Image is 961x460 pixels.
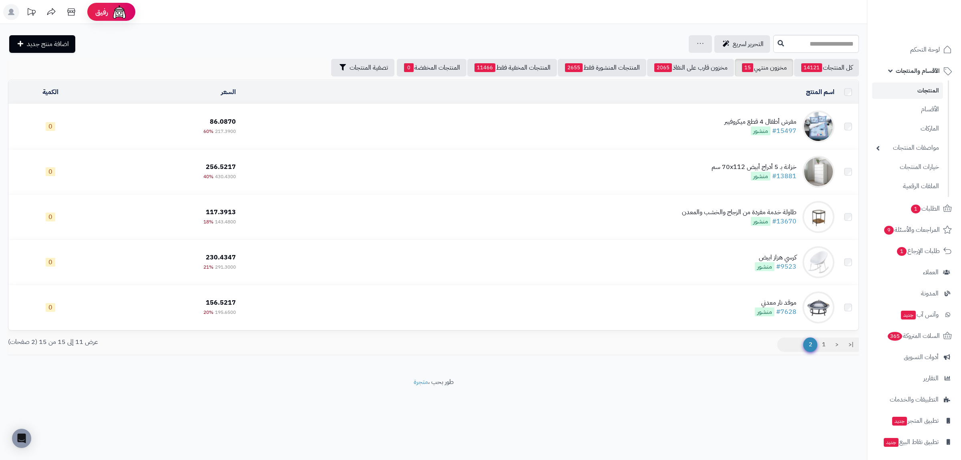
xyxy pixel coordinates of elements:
span: تطبيق نقاط البيع [883,436,939,448]
span: جديد [884,438,899,447]
img: موقد نار معدني [802,291,834,323]
span: الأقسام والمنتجات [896,65,940,76]
span: التقارير [923,373,939,384]
span: 1 [897,247,907,256]
span: منشور [751,172,770,181]
a: طلبات الإرجاع1 [872,241,956,261]
span: 0 [46,303,55,312]
a: #13881 [772,171,796,181]
span: 0 [46,167,55,176]
span: 195.6500 [215,309,236,316]
span: 14121 [801,63,822,72]
img: مفرش أطفال 4 قطع ميكروفيبر [802,110,834,143]
span: الطلبات [910,203,940,214]
span: 18% [203,218,213,225]
a: تحديثات المنصة [21,4,41,22]
span: اضافة منتج جديد [27,39,69,49]
a: #15497 [772,126,796,136]
div: موقد نار معدني [755,298,796,307]
a: |< [843,337,859,352]
a: متجرة [414,377,428,387]
a: السعر [221,87,236,97]
a: المدونة [872,284,956,303]
img: كرسي هزاز ابيض [802,246,834,278]
a: مخزون قارب على النفاذ2065 [647,59,734,76]
span: تطبيق المتجر [891,415,939,426]
img: خزانة بـ 5 أدراج أبيض ‎70x112 سم‏ [802,156,834,188]
span: العملاء [923,267,939,278]
span: المراجعات والأسئلة [883,224,940,235]
a: مخزون منتهي15 [735,59,793,76]
span: منشور [751,217,770,226]
img: ai-face.png [111,4,127,20]
a: المنتجات المنشورة فقط2655 [558,59,646,76]
span: جديد [892,417,907,426]
span: 291.3000 [215,263,236,271]
span: جديد [901,311,916,319]
span: 2065 [654,63,672,72]
a: المنتجات المخفضة0 [397,59,466,76]
a: < [830,337,844,352]
span: 2655 [565,63,583,72]
span: لوحة التحكم [910,44,940,55]
span: 1 [911,205,921,213]
span: 86.0870 [210,117,236,127]
div: Open Intercom Messenger [12,429,31,448]
a: التطبيقات والخدمات [872,390,956,409]
span: 430.4300 [215,173,236,180]
a: التقارير [872,369,956,388]
span: 217.3900 [215,128,236,135]
span: 2 [803,337,817,352]
div: كرسي هزاز ابيض [755,253,796,262]
span: منشور [755,262,774,271]
span: 20% [203,309,213,316]
span: السلات المتروكة [887,330,940,341]
div: خزانة بـ 5 أدراج أبيض ‎70x112 سم‏ [712,163,796,172]
div: طاولة خدمة مفردة من الزجاج والخشب والمعدن [682,208,796,217]
a: لوحة التحكم [872,40,956,59]
a: أدوات التسويق [872,348,956,367]
a: العملاء [872,263,956,282]
a: 1 [817,337,830,352]
a: الطلبات1 [872,199,956,218]
span: تصفية المنتجات [350,63,388,72]
span: 0 [46,213,55,221]
div: عرض 11 إلى 15 من 15 (2 صفحات) [2,337,434,347]
span: 143.4800 [215,218,236,225]
a: خيارات المنتجات [872,159,943,176]
span: 11466 [474,63,495,72]
span: 230.4347 [206,253,236,262]
a: اسم المنتج [806,87,834,97]
span: 40% [203,173,213,180]
span: 21% [203,263,213,271]
a: مواصفات المنتجات [872,139,943,157]
a: #7628 [776,307,796,317]
span: المدونة [921,288,939,299]
span: 156.5217 [206,298,236,307]
a: الماركات [872,120,943,137]
span: 60% [203,128,213,135]
a: #13670 [772,217,796,226]
a: المنتجات المخفية فقط11466 [467,59,557,76]
a: الكمية [42,87,58,97]
span: أدوات التسويق [904,352,939,363]
span: وآتس آب [900,309,939,320]
span: 0 [404,63,414,72]
a: المنتجات [872,82,943,99]
a: تطبيق نقاط البيعجديد [872,432,956,452]
img: طاولة خدمة مفردة من الزجاج والخشب والمعدن [802,201,834,233]
div: مفرش أطفال 4 قطع ميكروفيبر [724,117,796,127]
span: 9 [884,226,894,235]
span: التحرير لسريع [733,39,764,49]
span: منشور [755,307,774,316]
span: 256.5217 [206,162,236,172]
span: منشور [751,127,770,135]
a: تطبيق المتجرجديد [872,411,956,430]
span: رفيق [95,7,108,17]
span: 117.3913 [206,207,236,217]
a: كل المنتجات14121 [794,59,859,76]
a: الأقسام [872,101,943,118]
a: المراجعات والأسئلة9 [872,220,956,239]
a: #9523 [776,262,796,271]
span: 365 [888,332,902,341]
